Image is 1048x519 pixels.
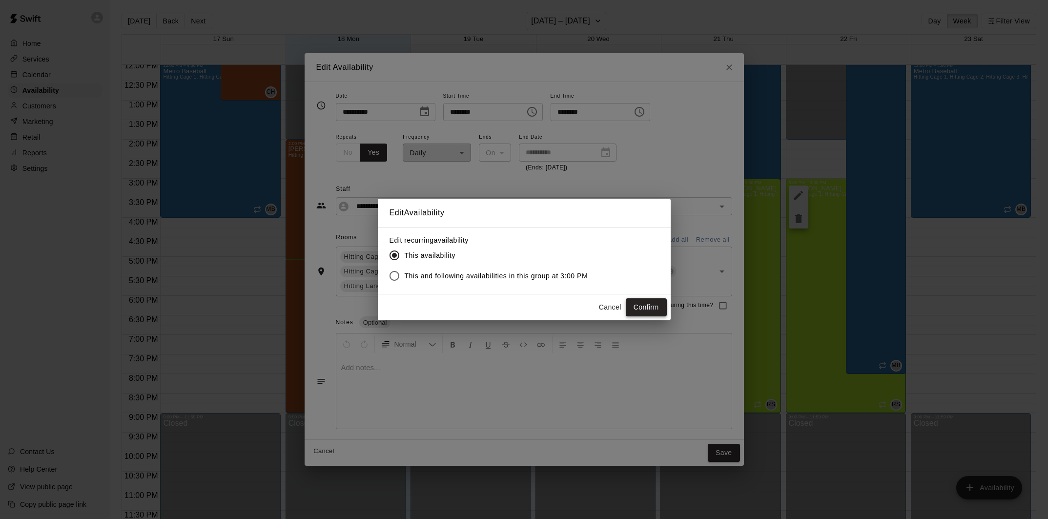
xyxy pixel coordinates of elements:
[378,199,671,227] h2: Edit Availability
[405,250,455,261] span: This availability
[405,271,588,281] span: This and following availabilities in this group at 3:00 PM
[626,298,667,316] button: Confirm
[390,235,596,245] label: Edit recurring availability
[595,298,626,316] button: Cancel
